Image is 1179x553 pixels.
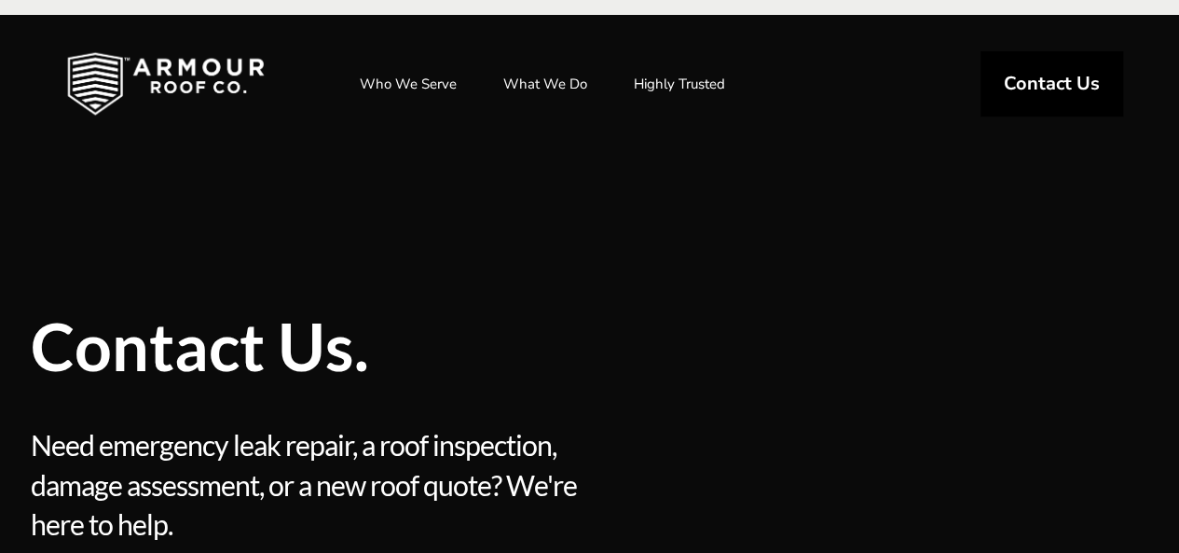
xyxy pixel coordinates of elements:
[341,61,475,107] a: Who We Serve
[485,61,606,107] a: What We Do
[1004,75,1100,93] span: Contact Us
[615,61,744,107] a: Highly Trusted
[31,425,583,545] span: Need emergency leak repair, a roof inspection, damage assessment, or a new roof quote? We're here...
[31,313,860,379] span: Contact Us.
[37,37,295,131] img: Industrial and Commercial Roofing Company | Armour Roof Co.
[980,51,1123,117] a: Contact Us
